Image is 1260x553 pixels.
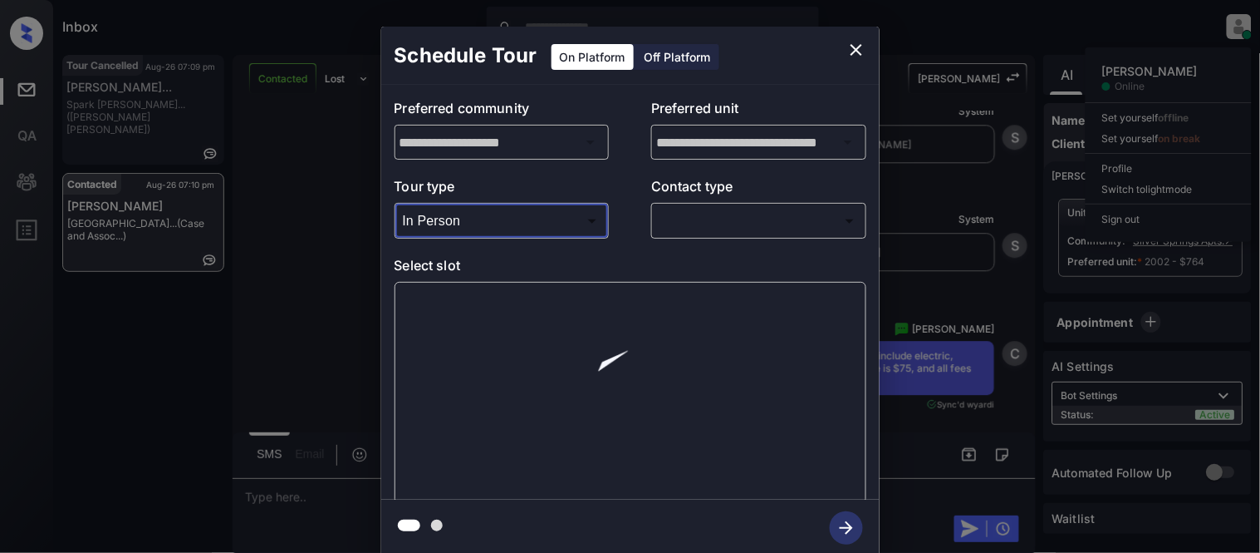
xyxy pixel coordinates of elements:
button: close [840,33,873,67]
p: Preferred community [395,98,610,125]
div: Off Platform [636,44,719,70]
p: Contact type [651,176,866,203]
p: Tour type [395,176,610,203]
p: Preferred unit [651,98,866,125]
p: Select slot [395,255,866,282]
div: On Platform [552,44,634,70]
button: btn-next [820,506,873,550]
div: In Person [399,207,605,235]
img: loaderv1.7921fd1ed0a854f04152.gif [532,295,728,491]
h2: Schedule Tour [381,27,551,85]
